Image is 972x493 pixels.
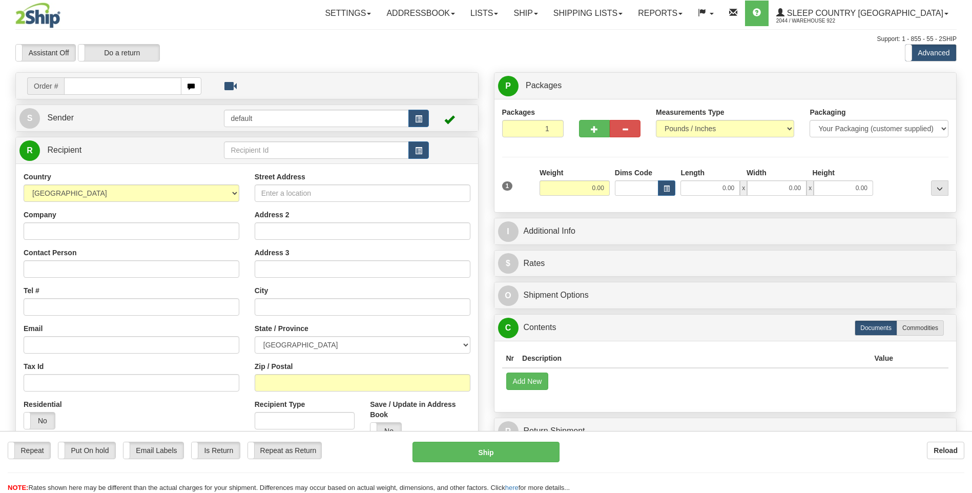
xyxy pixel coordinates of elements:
[24,172,51,182] label: Country
[784,9,943,17] span: Sleep Country [GEOGRAPHIC_DATA]
[498,421,519,442] span: R
[776,16,853,26] span: 2044 / Warehouse 922
[24,413,55,429] label: No
[931,180,948,196] div: ...
[255,184,470,202] input: Enter a location
[58,442,115,459] label: Put On hold
[498,253,953,274] a: $Rates
[255,172,305,182] label: Street Address
[255,323,308,334] label: State / Province
[948,194,971,299] iframe: chat widget
[370,399,470,420] label: Save / Update in Address Book
[855,320,897,336] label: Documents
[498,317,953,338] a: CContents
[498,285,519,306] span: O
[255,210,289,220] label: Address 2
[255,248,289,258] label: Address 3
[78,45,159,61] label: Do a return
[518,349,870,368] th: Description
[24,210,56,220] label: Company
[769,1,956,26] a: Sleep Country [GEOGRAPHIC_DATA] 2044 / Warehouse 922
[870,349,897,368] th: Value
[19,140,201,161] a: R Recipient
[812,168,835,178] label: Height
[498,253,519,274] span: $
[463,1,506,26] a: Lists
[656,107,725,117] label: Measurements Type
[15,3,60,28] img: logo2044.jpg
[47,146,81,154] span: Recipient
[24,361,44,372] label: Tax Id
[224,110,408,127] input: Sender Id
[317,1,379,26] a: Settings
[506,373,549,390] button: Add New
[8,484,28,491] span: NOTE:
[19,140,40,161] span: R
[123,442,183,459] label: Email Labels
[24,323,43,334] label: Email
[897,320,944,336] label: Commodities
[498,285,953,306] a: OShipment Options
[192,442,240,459] label: Is Return
[927,442,964,459] button: Reload
[19,108,224,129] a: S Sender
[747,168,767,178] label: Width
[498,318,519,338] span: C
[505,484,519,491] a: here
[546,1,630,26] a: Shipping lists
[412,442,559,462] button: Ship
[27,77,64,95] span: Order #
[905,45,956,61] label: Advanced
[498,76,519,96] span: P
[810,107,845,117] label: Packaging
[506,1,545,26] a: Ship
[526,81,562,90] span: Packages
[502,349,519,368] th: Nr
[498,75,953,96] a: P Packages
[24,248,76,258] label: Contact Person
[498,421,953,442] a: RReturn Shipment
[934,446,958,455] b: Reload
[615,168,652,178] label: Dims Code
[680,168,705,178] label: Length
[502,181,513,191] span: 1
[16,45,75,61] label: Assistant Off
[540,168,563,178] label: Weight
[502,107,535,117] label: Packages
[15,35,957,44] div: Support: 1 - 855 - 55 - 2SHIP
[8,442,50,459] label: Repeat
[379,1,463,26] a: Addressbook
[248,442,321,459] label: Repeat as Return
[19,108,40,129] span: S
[806,180,814,196] span: x
[630,1,690,26] a: Reports
[498,221,953,242] a: IAdditional Info
[370,423,401,439] label: No
[47,113,74,122] span: Sender
[255,399,305,409] label: Recipient Type
[24,399,62,409] label: Residential
[224,141,408,159] input: Recipient Id
[255,361,293,372] label: Zip / Postal
[498,221,519,242] span: I
[740,180,747,196] span: x
[24,285,39,296] label: Tel #
[255,285,268,296] label: City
